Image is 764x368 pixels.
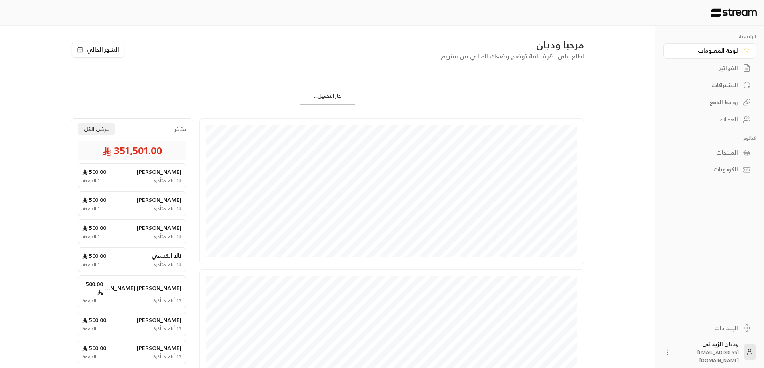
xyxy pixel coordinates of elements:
[153,326,182,332] span: 13 أيام متأخرة
[82,298,100,304] span: 1 الدفعة
[103,284,182,292] span: [PERSON_NAME] [PERSON_NAME]
[663,162,756,177] a: الكوبونات
[82,261,100,268] span: 1 الدفعة
[78,123,115,135] button: عرض الكل
[673,81,738,89] div: الاشتراكات
[663,135,756,141] p: كتالوج
[78,247,186,272] a: نالا القيسي500.00 13 أيام متأخرة1 الدفعة
[673,47,738,55] div: لوحة المعلومات
[697,348,739,364] span: [EMAIL_ADDRESS][DOMAIN_NAME]
[663,112,756,127] a: العملاء
[82,316,106,324] span: 500.00
[663,43,756,59] a: لوحة المعلومات
[82,196,106,204] span: 500.00
[82,233,100,240] span: 1 الدفعة
[673,98,738,106] div: روابط الدفع
[673,165,738,173] div: الكوبونات
[673,149,738,157] div: المنتجات
[673,115,738,123] div: العملاء
[82,205,100,212] span: 1 الدفعة
[663,60,756,76] a: الفواتير
[133,38,584,51] div: مرحبًا وديان
[78,340,186,364] a: [PERSON_NAME]500.00 13 أيام متأخرة1 الدفعة
[137,224,182,232] span: [PERSON_NAME]
[152,252,182,260] span: نالا القيسي
[663,320,756,336] a: الإعدادات
[663,77,756,93] a: الاشتراكات
[441,50,584,62] span: اطلع على نظرة عامة توضح وضعك المالي من ستريم
[78,191,186,216] a: [PERSON_NAME]500.00 13 أيام متأخرة1 الدفعة
[153,354,182,360] span: 13 أيام متأخرة
[78,275,186,308] a: [PERSON_NAME] [PERSON_NAME]500.00 13 أيام متأخرة1 الدفعة
[153,261,182,268] span: 13 أيام متأخرة
[137,196,182,204] span: [PERSON_NAME]
[82,344,106,352] span: 500.00
[300,92,355,104] div: جار التحميل...
[153,205,182,212] span: 13 أيام متأخرة
[82,280,103,296] span: 500.00
[78,163,186,188] a: [PERSON_NAME]500.00 13 أيام متأخرة1 الدفعة
[102,144,162,157] span: 351,501.00
[82,252,106,260] span: 500.00
[78,219,186,244] a: [PERSON_NAME]500.00 13 أيام متأخرة1 الدفعة
[72,42,124,58] button: الشهر الحالي
[82,177,100,184] span: 1 الدفعة
[174,125,186,133] span: متأخر
[153,298,182,304] span: 13 أيام متأخرة
[153,233,182,240] span: 13 أيام متأخرة
[78,312,186,336] a: [PERSON_NAME]500.00 13 أيام متأخرة1 الدفعة
[676,340,739,364] div: وديان الزيداني
[82,354,100,360] span: 1 الدفعة
[673,64,738,72] div: الفواتير
[673,324,738,332] div: الإعدادات
[137,168,182,176] span: [PERSON_NAME]
[153,177,182,184] span: 13 أيام متأخرة
[82,224,106,232] span: 500.00
[663,34,756,40] p: الرئيسية
[663,145,756,160] a: المنتجات
[82,168,106,176] span: 500.00
[137,316,182,324] span: [PERSON_NAME]
[663,95,756,110] a: روابط الدفع
[82,326,100,332] span: 1 الدفعة
[137,344,182,352] span: [PERSON_NAME]
[711,8,758,17] img: Logo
